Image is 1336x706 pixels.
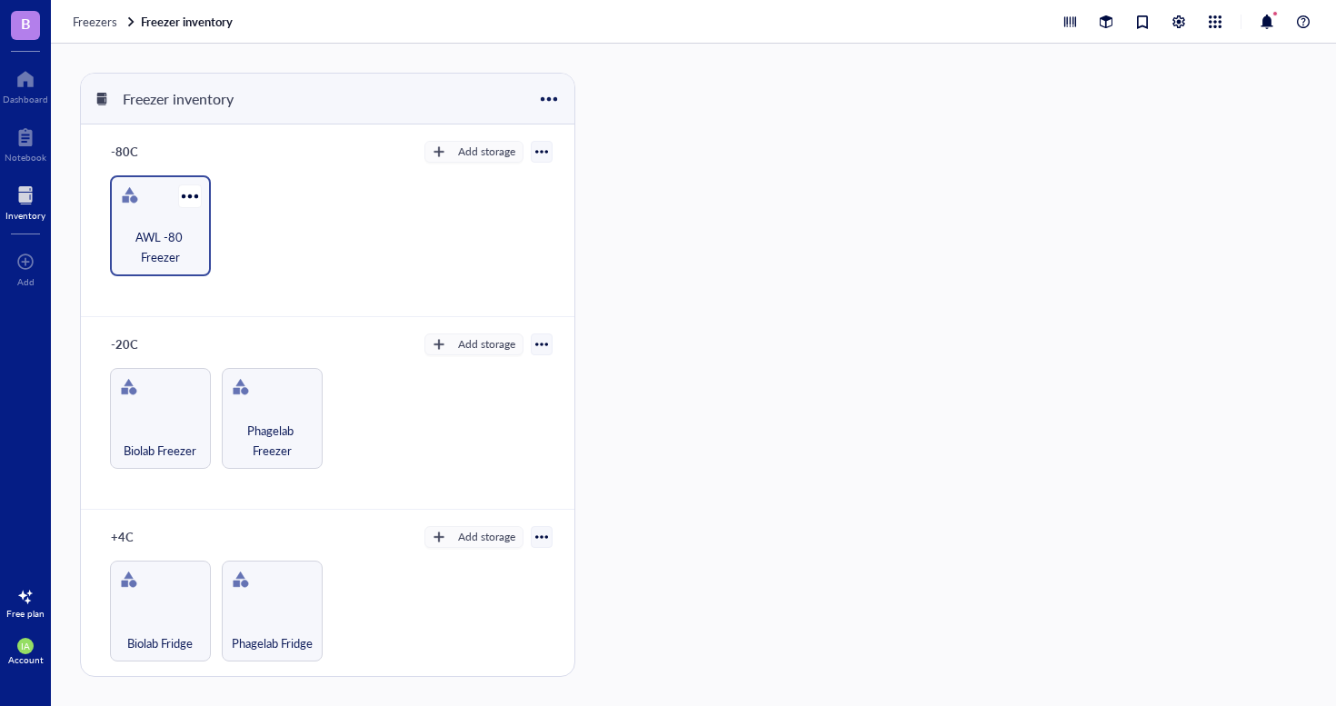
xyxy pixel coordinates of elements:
[424,526,523,548] button: Add storage
[21,12,31,35] span: B
[73,13,117,30] span: Freezers
[103,139,212,164] div: -80C
[424,141,523,163] button: Add storage
[21,641,30,651] span: IA
[3,65,48,104] a: Dashboard
[230,421,314,461] span: Phagelab Freezer
[424,333,523,355] button: Add storage
[5,210,45,221] div: Inventory
[232,633,313,653] span: Phagelab Fridge
[124,441,196,461] span: Biolab Freezer
[5,152,46,163] div: Notebook
[3,94,48,104] div: Dashboard
[458,144,515,160] div: Add storage
[119,227,202,267] span: AWL -80 Freezer
[5,123,46,163] a: Notebook
[458,336,515,353] div: Add storage
[458,529,515,545] div: Add storage
[5,181,45,221] a: Inventory
[6,608,45,619] div: Free plan
[17,276,35,287] div: Add
[103,332,212,357] div: -20C
[115,84,242,114] div: Freezer inventory
[8,654,44,665] div: Account
[73,14,137,30] a: Freezers
[127,633,193,653] span: Biolab Fridge
[103,524,212,550] div: +4C
[141,14,236,30] a: Freezer inventory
